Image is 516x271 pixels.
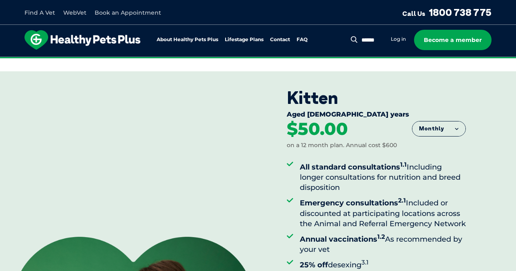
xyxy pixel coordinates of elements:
[287,120,348,138] div: $50.00
[300,231,466,255] li: As recommended by your vet
[377,233,385,240] sup: 1.2
[300,260,328,269] strong: 25% off
[300,159,466,193] li: Including longer consultations for nutrition and breed disposition
[287,110,466,120] div: Aged [DEMOGRAPHIC_DATA] years
[300,163,407,172] strong: All standard consultations
[287,141,397,150] div: on a 12 month plan. Annual cost $600
[300,235,385,244] strong: Annual vaccinations
[300,198,406,207] strong: Emergency consultations
[361,258,369,266] sup: 3.1
[300,195,466,229] li: Included or discounted at participating locations across the Animal and Referral Emergency Network
[412,121,465,136] button: Monthly
[400,161,407,168] sup: 1.1
[287,88,466,108] div: Kitten
[300,257,466,270] li: desexing
[398,196,406,204] sup: 2.1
